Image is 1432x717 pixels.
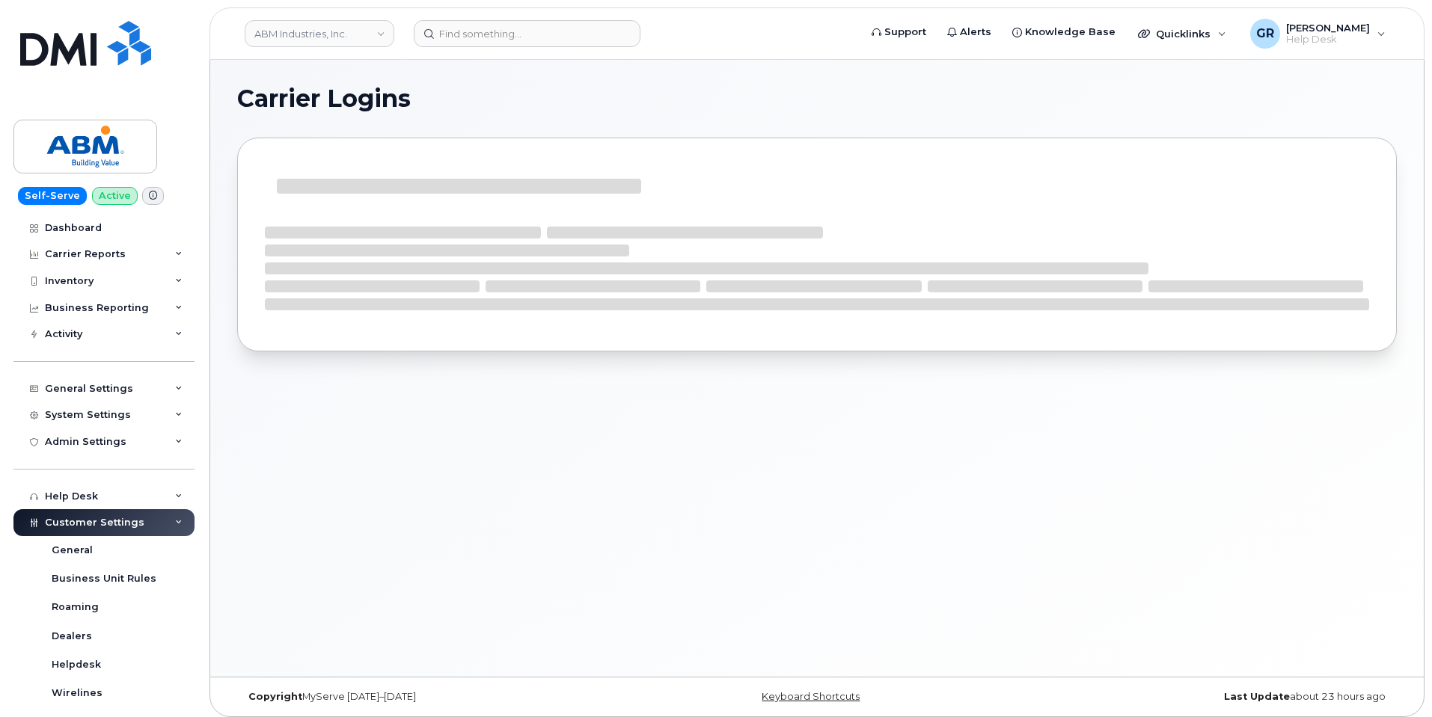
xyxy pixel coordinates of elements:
strong: Copyright [248,691,302,702]
a: Keyboard Shortcuts [762,691,860,702]
span: Carrier Logins [237,87,411,110]
div: MyServe [DATE]–[DATE] [237,691,624,703]
div: about 23 hours ago [1010,691,1397,703]
strong: Last Update [1224,691,1290,702]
